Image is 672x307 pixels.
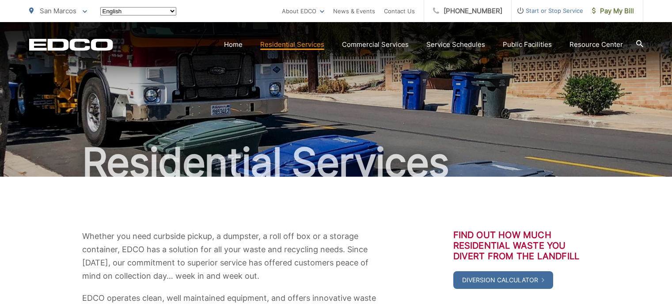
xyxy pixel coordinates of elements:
h3: Find out how much residential waste you divert from the landfill [453,230,590,262]
a: About EDCO [282,6,324,16]
a: News & Events [333,6,375,16]
select: Select a language [100,7,176,15]
span: Pay My Bill [592,6,634,16]
a: Resource Center [569,39,623,50]
a: Commercial Services [342,39,409,50]
h1: Residential Services [29,140,643,185]
a: Public Facilities [503,39,552,50]
span: San Marcos [40,7,76,15]
a: Service Schedules [426,39,485,50]
p: Whether you need curbside pickup, a dumpster, a roll off box or a storage container, EDCO has a s... [82,230,378,283]
a: Residential Services [260,39,324,50]
a: Diversion Calculator [453,271,553,289]
a: EDCD logo. Return to the homepage. [29,38,113,51]
a: Contact Us [384,6,415,16]
a: Home [224,39,243,50]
